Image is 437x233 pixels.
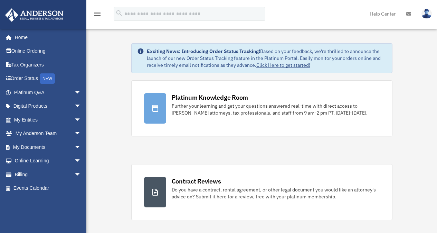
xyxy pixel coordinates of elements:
[172,186,380,200] div: Do you have a contract, rental agreement, or other legal document you would like an attorney's ad...
[3,8,66,22] img: Anderson Advisors Platinum Portal
[5,58,92,72] a: Tax Organizers
[74,140,88,154] span: arrow_drop_down
[5,168,92,181] a: Billingarrow_drop_down
[131,80,392,136] a: Platinum Knowledge Room Further your learning and get your questions answered real-time with dire...
[5,140,92,154] a: My Documentsarrow_drop_down
[93,12,102,18] a: menu
[74,127,88,141] span: arrow_drop_down
[256,62,310,68] a: Click Here to get started!
[5,30,88,44] a: Home
[115,9,123,17] i: search
[74,154,88,168] span: arrow_drop_down
[5,113,92,127] a: My Entitiesarrow_drop_down
[5,99,92,113] a: Digital Productsarrow_drop_down
[93,10,102,18] i: menu
[74,99,88,114] span: arrow_drop_down
[5,72,92,86] a: Order StatusNEW
[5,154,92,168] a: Online Learningarrow_drop_down
[147,48,387,69] div: Based on your feedback, we're thrilled to announce the launch of our new Order Status Tracking fe...
[172,102,380,116] div: Further your learning and get your questions answered real-time with direct access to [PERSON_NAM...
[40,73,55,84] div: NEW
[147,48,260,54] strong: Exciting News: Introducing Order Status Tracking!
[421,9,432,19] img: User Pic
[131,164,392,220] a: Contract Reviews Do you have a contract, rental agreement, or other legal document you would like...
[74,168,88,182] span: arrow_drop_down
[5,86,92,99] a: Platinum Q&Aarrow_drop_down
[5,44,92,58] a: Online Ordering
[74,86,88,100] span: arrow_drop_down
[5,181,92,195] a: Events Calendar
[172,177,221,186] div: Contract Reviews
[5,127,92,141] a: My Anderson Teamarrow_drop_down
[172,93,248,102] div: Platinum Knowledge Room
[74,113,88,127] span: arrow_drop_down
